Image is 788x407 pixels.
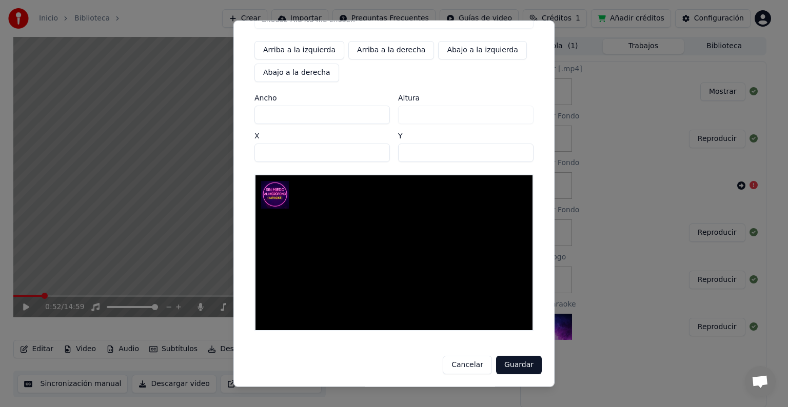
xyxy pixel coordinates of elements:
[254,94,390,101] label: Ancho
[438,41,526,59] button: Abajo a la izquierda
[254,132,390,139] label: X
[348,41,434,59] button: Arriba a la derecha
[496,356,542,374] button: Guardar
[261,181,288,208] img: Logo
[254,41,344,59] button: Arriba a la izquierda
[254,64,339,82] button: Abajo a la derecha
[398,94,534,101] label: Altura
[443,356,492,374] button: Cancelar
[398,132,534,139] label: Y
